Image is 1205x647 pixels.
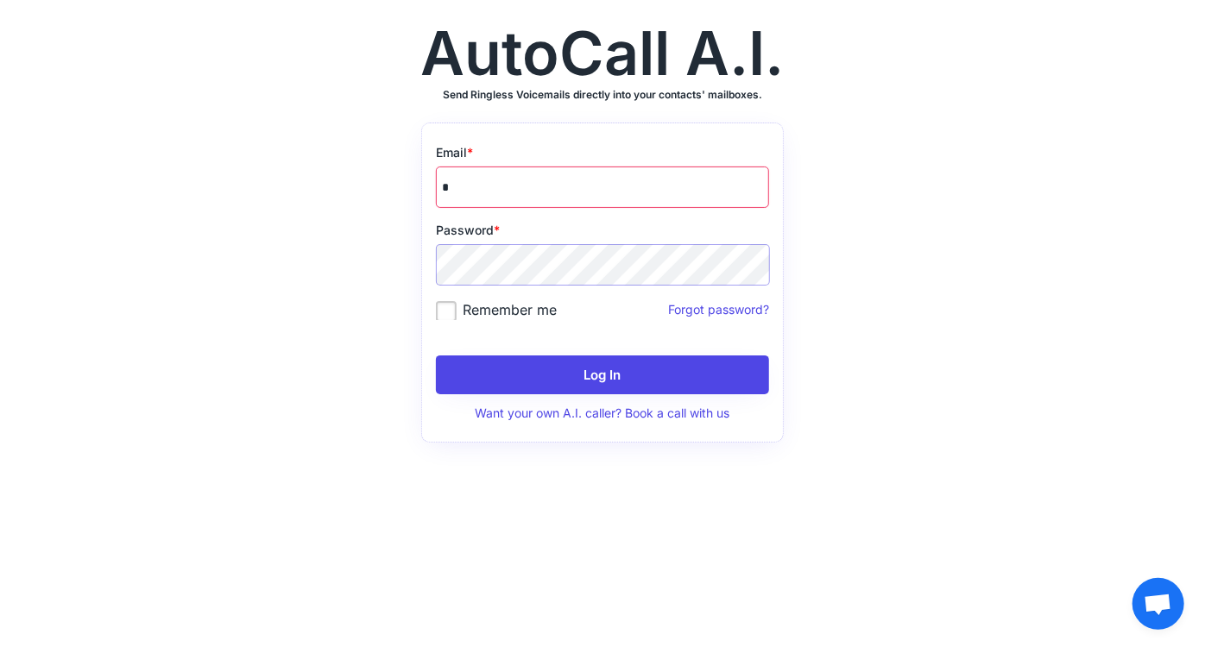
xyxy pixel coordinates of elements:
div: AutoCall A.I. [421,23,785,84]
div: Password [436,222,769,239]
div: Email [436,144,769,161]
a: privacy [577,492,628,510]
div: Forgot password? [557,301,769,318]
a: terms [577,510,628,528]
a: Open chat [1132,578,1184,630]
div: Want your own A.I. caller? Book a call with us [436,405,769,422]
button: Log In [436,355,769,394]
h3: Send Ringless Voicemails directly into your contacts' mailboxes. [443,88,762,102]
label: Remember me [436,301,557,318]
